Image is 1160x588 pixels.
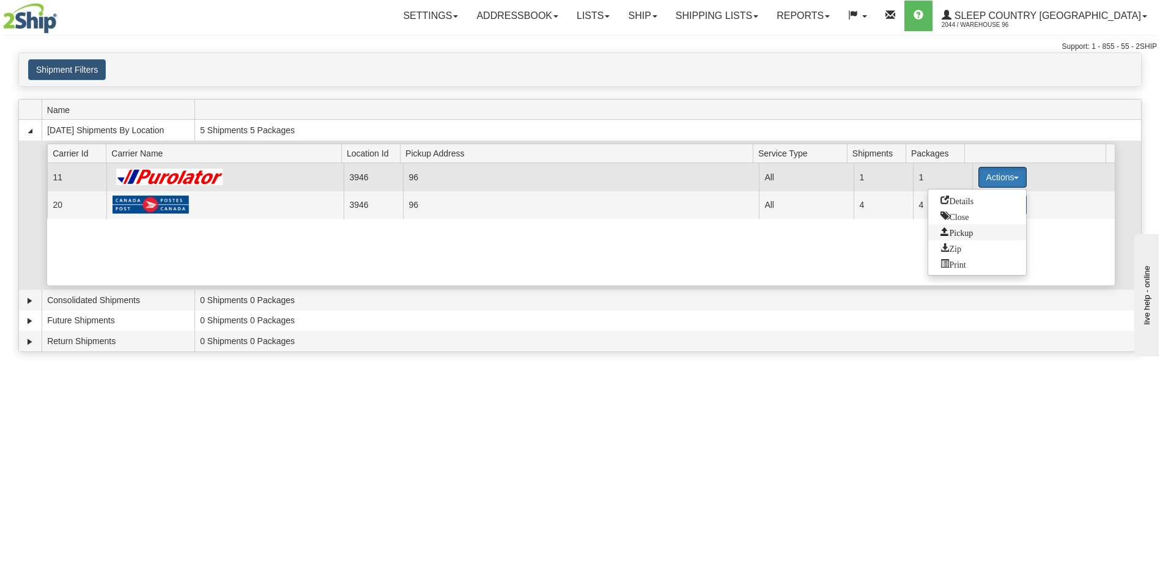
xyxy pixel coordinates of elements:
[913,191,972,219] td: 4
[759,191,854,219] td: All
[47,191,106,219] td: 20
[47,100,194,119] span: Name
[933,1,1156,31] a: Sleep Country [GEOGRAPHIC_DATA] 2044 / Warehouse 96
[951,10,1141,21] span: Sleep Country [GEOGRAPHIC_DATA]
[767,1,839,31] a: Reports
[24,295,36,307] a: Expand
[403,191,759,219] td: 96
[3,3,57,34] img: logo2044.jpg
[759,163,854,191] td: All
[940,196,973,204] span: Details
[194,331,1141,351] td: 0 Shipments 0 Packages
[344,163,403,191] td: 3946
[619,1,666,31] a: Ship
[854,163,913,191] td: 1
[194,311,1141,331] td: 0 Shipments 0 Packages
[928,193,1026,208] a: Go to Details view
[194,290,1141,311] td: 0 Shipments 0 Packages
[467,1,567,31] a: Addressbook
[113,169,228,185] img: Purolator
[42,331,194,351] td: Return Shipments
[978,167,1027,188] button: Actions
[394,1,467,31] a: Settings
[194,120,1141,141] td: 5 Shipments 5 Packages
[940,259,966,268] span: Print
[9,10,113,20] div: live help - online
[47,163,106,191] td: 11
[940,211,969,220] span: Close
[344,191,403,219] td: 3946
[3,42,1157,52] div: Support: 1 - 855 - 55 - 2SHIP
[347,144,401,163] span: Location Id
[42,120,194,141] td: [DATE] Shipments By Location
[111,144,341,163] span: Carrier Name
[928,208,1026,224] a: Close this group
[24,336,36,348] a: Expand
[940,227,973,236] span: Pickup
[42,290,194,311] td: Consolidated Shipments
[928,224,1026,240] a: Request a carrier pickup
[113,195,190,215] img: Canada Post
[405,144,753,163] span: Pickup Address
[913,163,972,191] td: 1
[852,144,906,163] span: Shipments
[24,315,36,327] a: Expand
[854,191,913,219] td: 4
[403,163,759,191] td: 96
[42,311,194,331] td: Future Shipments
[1132,232,1159,356] iframe: chat widget
[911,144,965,163] span: Packages
[758,144,847,163] span: Service Type
[667,1,767,31] a: Shipping lists
[928,240,1026,256] a: Zip and Download All Shipping Documents
[24,125,36,137] a: Collapse
[942,19,1033,31] span: 2044 / Warehouse 96
[940,243,961,252] span: Zip
[28,59,106,80] button: Shipment Filters
[53,144,106,163] span: Carrier Id
[567,1,619,31] a: Lists
[928,256,1026,272] a: Print or Download All Shipping Documents in one file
